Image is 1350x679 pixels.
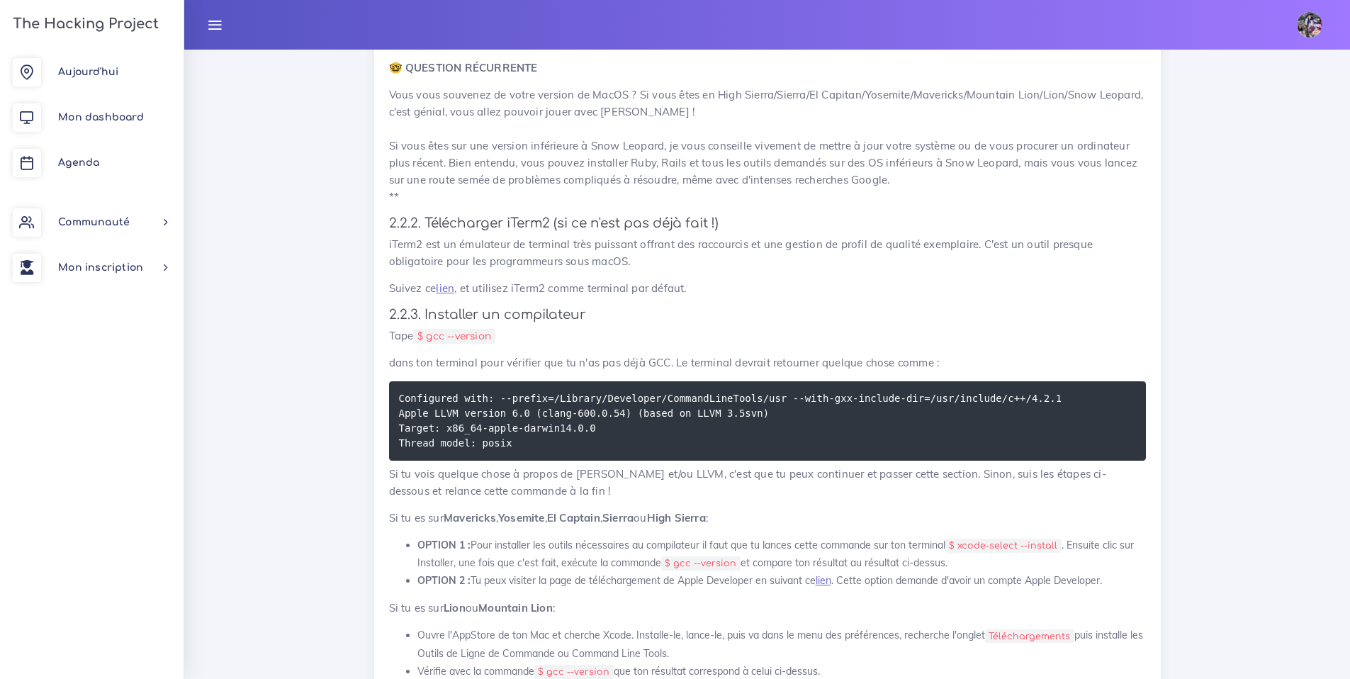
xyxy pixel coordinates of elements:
[389,280,1146,297] p: Suivez ce , et utilisez iTerm2 comme terminal par défaut.
[547,511,600,524] strong: El Captain
[389,307,1146,322] h4: 2.2.3. Installer un compilateur
[1297,12,1322,38] img: eg54bupqcshyolnhdacp.jpg
[816,574,831,587] a: lien
[58,67,118,77] span: Aujourd'hui
[417,537,1146,572] li: Pour installer les outils nécessaires au compilateur il faut que tu lances cette commande sur ton...
[389,215,1146,231] h4: 2.2.2. Télécharger iTerm2 (si ce n'est pas déjà fait !)
[389,466,1146,500] p: Si tu vois quelque chose à propos de [PERSON_NAME] et/ou LLVM, c'est que tu peux continuer et pas...
[399,391,1062,451] code: Configured with: --prefix=/Library/Developer/CommandLineTools/usr --with-gxx-include-dir=/usr/inc...
[413,329,495,344] code: $ gcc --version
[498,511,545,524] strong: Yosemite
[436,281,454,295] a: lien
[389,600,1146,617] p: Si tu es sur ou :
[389,510,1146,527] p: Si tu es sur , , , ou :
[58,112,144,123] span: Mon dashboard
[534,665,614,679] code: $ gcc --version
[417,572,1146,590] li: Tu peux visiter la page de téléchargement de Apple Developer en suivant ce . Cette option demande...
[58,157,99,168] span: Agenda
[417,574,471,587] strong: OPTION 2 :
[444,511,496,524] strong: Mavericks
[389,354,1146,371] p: dans ton terminal pour vérifier que tu n'as pas déjà GCC. Le terminal devrait retourner quelque c...
[389,86,1146,206] p: Vous vous souvenez de votre version de MacOS ? Si vous êtes en High Sierra/Sierra/El Capitan/Yose...
[389,327,1146,344] p: Tape
[985,629,1074,644] code: Téléchargements
[417,627,1146,662] li: Ouvre l'AppStore de ton Mac et cherche Xcode. Installe-le, lance-le, puis va dans le menu des pré...
[9,16,159,32] h3: The Hacking Project
[417,539,471,551] strong: OPTION 1 :
[389,236,1146,270] p: iTerm2 est un émulateur de terminal très puissant offrant des raccourcis et une gestion de profil...
[389,61,538,74] strong: 🤓 QUESTION RÉCURRENTE
[478,601,553,615] strong: Mountain Lion
[602,511,634,524] strong: Sierra
[945,539,1062,553] code: $ xcode-select --install
[58,217,130,228] span: Communauté
[58,262,143,273] span: Mon inscription
[661,556,741,571] code: $ gcc --version
[444,601,466,615] strong: Lion
[647,511,706,524] strong: High Sierra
